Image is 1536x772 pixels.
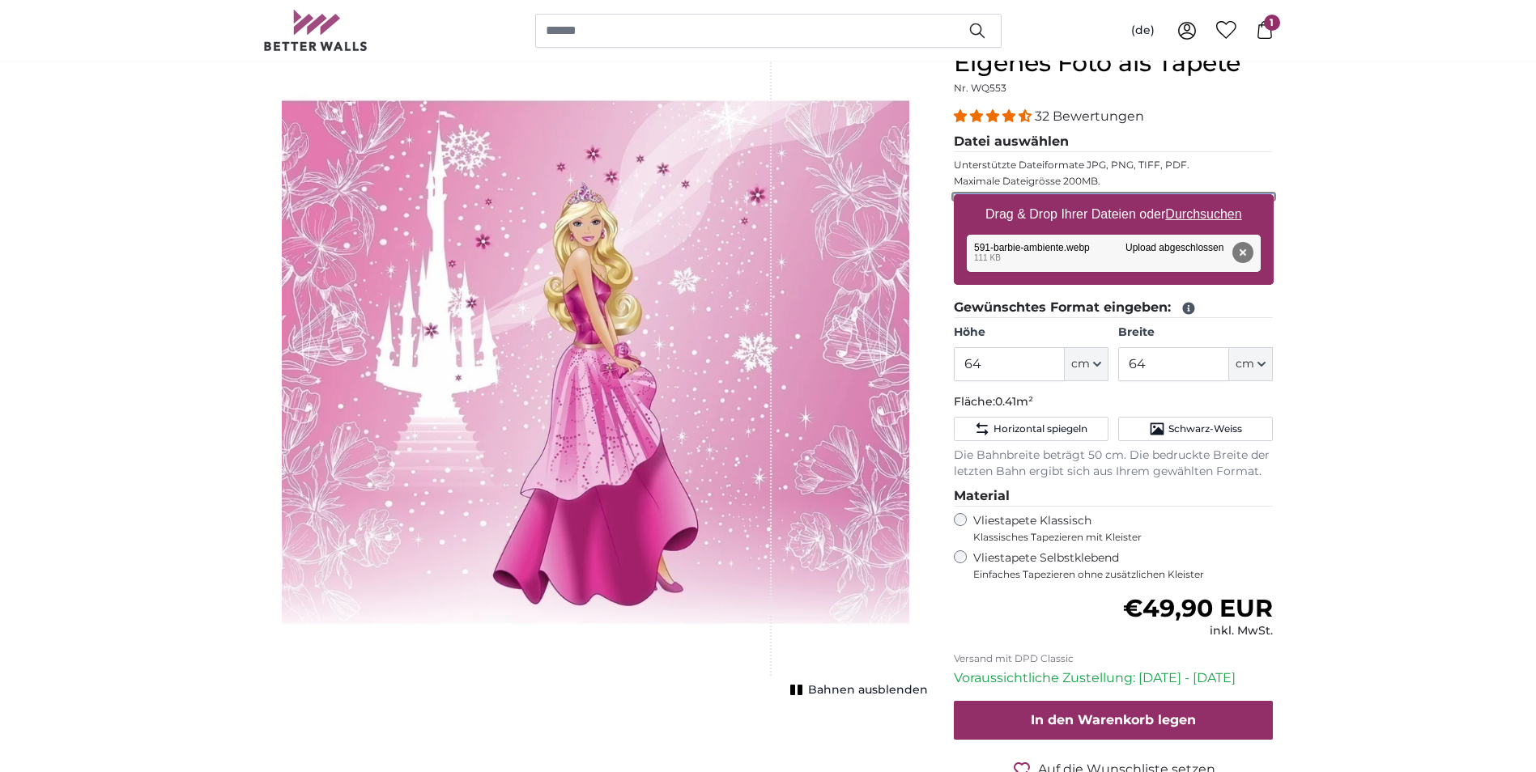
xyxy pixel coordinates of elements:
label: Breite [1118,324,1273,341]
label: Vliestapete Selbstklebend [973,550,1274,581]
div: inkl. MwSt. [1123,623,1273,639]
button: Bahnen ausblenden [785,679,928,702]
legend: Datei auswählen [954,132,1274,152]
span: 32 Bewertungen [1035,108,1144,124]
span: Horizontal spiegeln [994,422,1087,435]
span: Einfaches Tapezieren ohne zusätzlichen Kleister [973,568,1274,581]
button: Schwarz-Weiss [1118,417,1273,441]
div: 1 of 1 [263,49,928,696]
span: In den Warenkorb legen [1031,712,1196,727]
span: 0.41m² [995,394,1033,409]
legend: Gewünschtes Format eingeben: [954,298,1274,318]
legend: Material [954,486,1274,507]
p: Die Bahnbreite beträgt 50 cm. Die bedruckte Breite der letzten Bahn ergibt sich aus Ihrem gewählt... [954,448,1274,480]
button: (de) [1118,16,1168,45]
span: Schwarz-Weiss [1168,422,1242,435]
label: Drag & Drop Ihrer Dateien oder [979,198,1249,231]
span: Nr. WQ553 [954,82,1006,94]
button: Horizontal spiegeln [954,417,1108,441]
button: cm [1229,347,1273,381]
img: Betterwalls [263,10,368,51]
span: 1 [1264,15,1280,31]
span: €49,90 EUR [1123,593,1273,623]
p: Unterstützte Dateiformate JPG, PNG, TIFF, PDF. [954,159,1274,172]
p: Fläche: [954,394,1274,410]
u: Durchsuchen [1165,207,1241,221]
p: Versand mit DPD Classic [954,652,1274,665]
span: Bahnen ausblenden [808,682,928,698]
h1: Eigenes Foto als Tapete [954,49,1274,78]
span: cm [1071,356,1090,372]
p: Voraussichtliche Zustellung: [DATE] - [DATE] [954,668,1274,688]
span: cm [1236,356,1254,372]
label: Höhe [954,324,1108,341]
span: Klassisches Tapezieren mit Kleister [973,531,1260,544]
p: Maximale Dateigrösse 200MB. [954,175,1274,188]
label: Vliestapete Klassisch [973,513,1260,544]
button: cm [1065,347,1108,381]
span: 4.31 stars [954,108,1035,124]
button: In den Warenkorb legen [954,701,1274,740]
